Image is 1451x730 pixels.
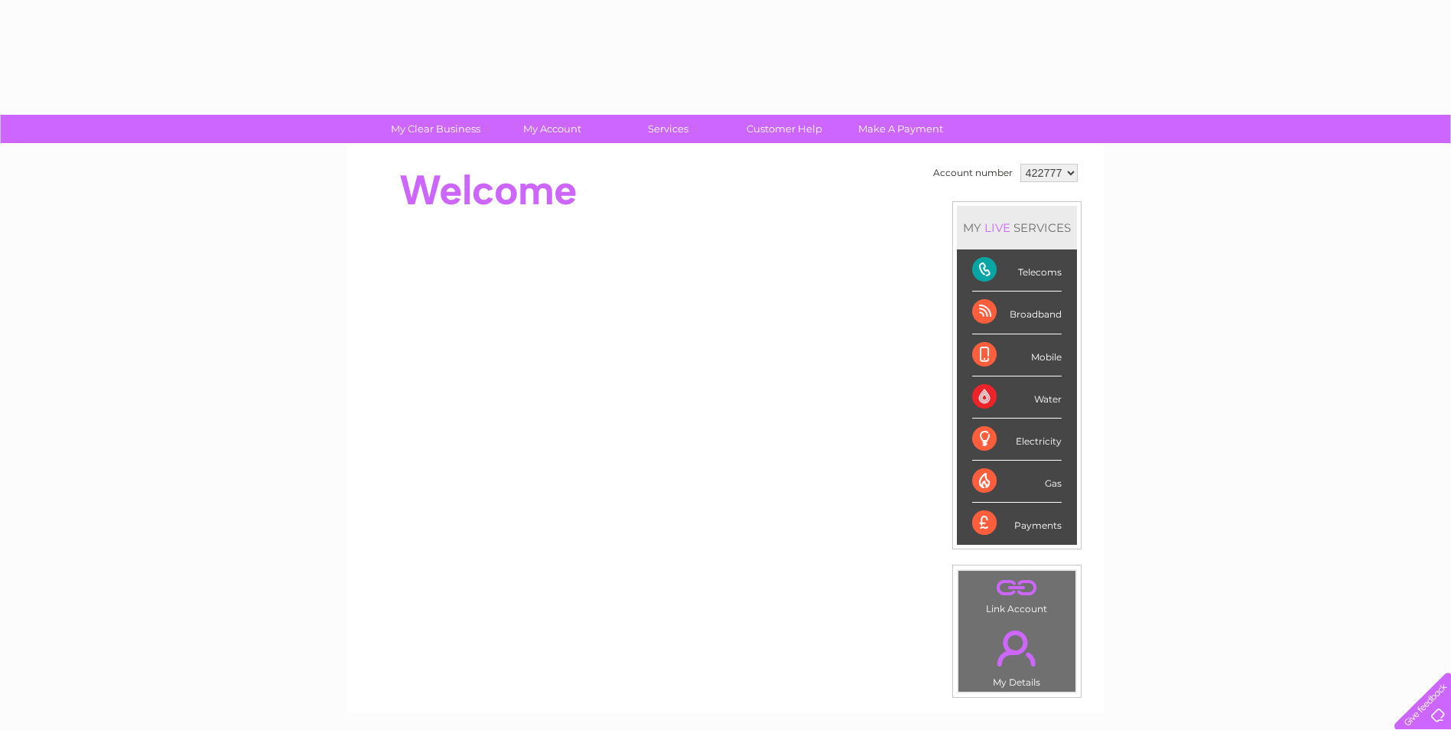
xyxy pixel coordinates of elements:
a: . [962,575,1072,601]
td: My Details [958,618,1076,693]
a: Make A Payment [838,115,964,143]
div: LIVE [981,220,1013,235]
a: My Clear Business [373,115,499,143]
div: MY SERVICES [957,206,1077,249]
div: Telecoms [972,249,1062,292]
div: Gas [972,461,1062,503]
td: Link Account [958,570,1076,618]
div: Broadband [972,292,1062,334]
a: Services [605,115,731,143]
a: My Account [489,115,615,143]
a: Customer Help [721,115,848,143]
div: Electricity [972,419,1062,461]
div: Payments [972,503,1062,544]
td: Account number [929,160,1017,186]
a: . [962,621,1072,675]
div: Water [972,376,1062,419]
div: Mobile [972,334,1062,376]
